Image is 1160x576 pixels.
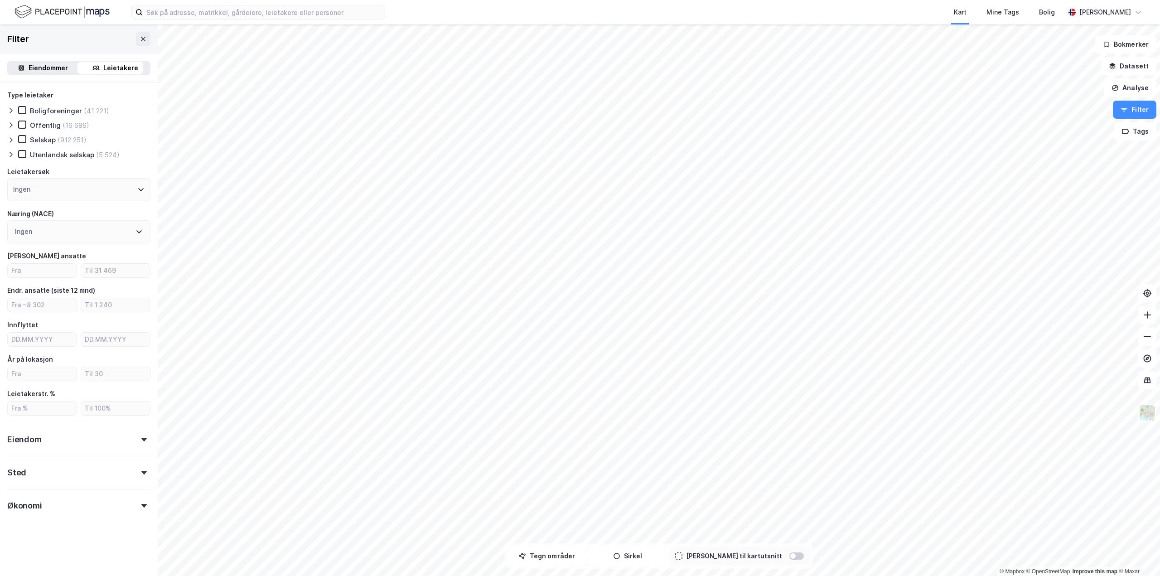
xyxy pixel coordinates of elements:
[13,184,30,195] div: Ingen
[63,121,89,130] div: (16 686)
[30,106,82,115] div: Boligforeninger
[8,298,77,312] input: Fra −8 302
[1101,57,1156,75] button: Datasett
[7,90,53,101] div: Type leietaker
[1104,79,1156,97] button: Analyse
[81,367,150,381] input: Til 30
[81,333,150,346] input: DD.MM.YYYY
[1115,532,1160,576] iframe: Chat Widget
[508,547,585,565] button: Tegn områder
[589,547,666,565] button: Sirkel
[84,106,109,115] div: (41 221)
[8,264,77,277] input: Fra
[15,226,32,237] div: Ingen
[7,166,49,177] div: Leietakersøk
[7,434,42,445] div: Eiendom
[1079,7,1131,18] div: [PERSON_NAME]
[81,402,150,415] input: Til 100%
[1073,568,1117,575] a: Improve this map
[96,150,120,159] div: (5 524)
[1114,122,1156,140] button: Tags
[81,298,150,312] input: Til 1 240
[7,354,53,365] div: År på lokasjon
[954,7,967,18] div: Kart
[81,264,150,277] input: Til 31 469
[1026,568,1070,575] a: OpenStreetMap
[1115,532,1160,576] div: Kontrollprogram for chat
[30,121,61,130] div: Offentlig
[7,500,42,511] div: Økonomi
[8,367,77,381] input: Fra
[1000,568,1025,575] a: Mapbox
[29,63,68,73] div: Eiendommer
[1039,7,1055,18] div: Bolig
[7,388,55,399] div: Leietakerstr. %
[7,32,29,46] div: Filter
[14,4,110,20] img: logo.f888ab2527a4732fd821a326f86c7f29.svg
[686,551,782,561] div: [PERSON_NAME] til kartutsnitt
[30,136,56,144] div: Selskap
[143,5,385,19] input: Søk på adresse, matrikkel, gårdeiere, leietakere eller personer
[7,208,54,219] div: Næring (NACE)
[8,333,77,346] input: DD.MM.YYYY
[8,402,77,415] input: Fra %
[58,136,87,144] div: (912 251)
[7,251,86,261] div: [PERSON_NAME] ansatte
[30,150,94,159] div: Utenlandsk selskap
[7,285,95,296] div: Endr. ansatte (siste 12 mnd)
[986,7,1019,18] div: Mine Tags
[7,467,26,478] div: Sted
[1139,404,1156,421] img: Z
[1095,35,1156,53] button: Bokmerker
[1113,101,1156,119] button: Filter
[103,63,138,73] div: Leietakere
[7,319,38,330] div: Innflyttet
